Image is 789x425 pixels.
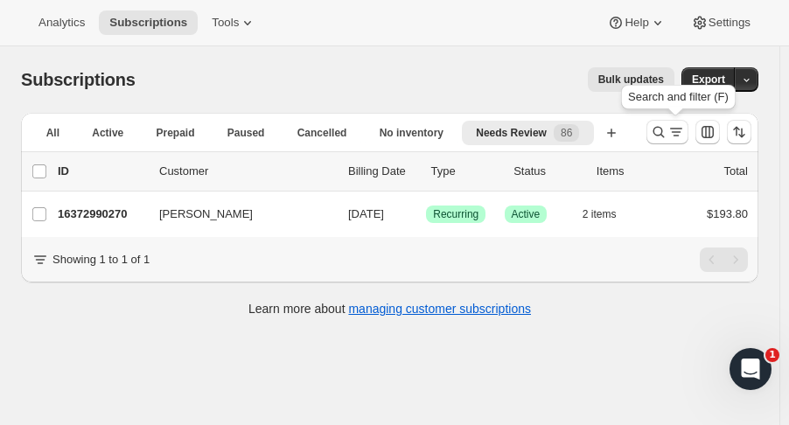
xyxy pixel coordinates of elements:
span: No inventory [380,126,443,140]
span: Cancelled [297,126,347,140]
span: Needs Review [476,126,547,140]
button: More views [31,149,123,167]
p: Showing 1 to 1 of 1 [52,251,150,268]
button: Help [597,10,676,35]
button: Export [681,67,736,92]
p: Billing Date [348,163,417,180]
button: [PERSON_NAME] [149,200,324,228]
p: Status [513,163,583,180]
button: Tools [201,10,267,35]
p: ID [58,163,145,180]
span: Active [512,207,541,221]
div: 16372990270[PERSON_NAME][DATE]SuccessRecurringSuccessActive2 items$193.80 [58,202,748,226]
button: Sort the results [727,120,751,144]
span: Subscriptions [109,16,187,30]
button: Create new view [597,121,625,145]
p: 16372990270 [58,206,145,223]
button: Analytics [28,10,95,35]
a: managing customer subscriptions [348,302,531,316]
span: Subscriptions [21,70,136,89]
nav: Pagination [700,247,748,272]
span: [DATE] [348,207,384,220]
div: IDCustomerBilling DateTypeStatusItemsTotal [58,163,748,180]
span: Help [625,16,648,30]
span: Paused [227,126,265,140]
span: 1 [765,348,779,362]
div: Type [431,163,500,180]
span: Active [92,126,123,140]
button: Search and filter results [646,120,688,144]
p: Learn more about [248,300,531,317]
span: 2 items [583,207,617,221]
p: Customer [159,163,334,180]
span: All [46,126,59,140]
span: Tools [212,16,239,30]
div: Items [597,163,666,180]
button: 2 items [583,202,636,226]
p: Total [724,163,748,180]
span: [PERSON_NAME] [159,206,253,223]
span: Bulk updates [598,73,664,87]
span: Analytics [38,16,85,30]
iframe: Intercom live chat [730,348,772,390]
button: Bulk updates [588,67,674,92]
button: Settings [681,10,761,35]
span: Export [692,73,725,87]
span: Settings [709,16,751,30]
span: Recurring [433,207,478,221]
span: $193.80 [707,207,748,220]
span: 86 [561,126,572,140]
button: Customize table column order and visibility [695,120,720,144]
button: Subscriptions [99,10,198,35]
span: Prepaid [157,126,195,140]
